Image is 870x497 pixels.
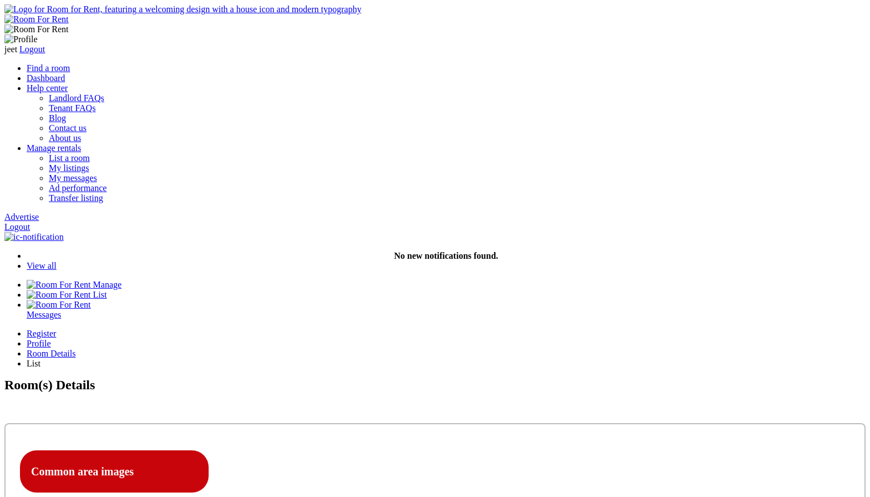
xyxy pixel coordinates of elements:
[4,44,17,54] span: jeet
[27,359,41,368] span: List
[27,300,866,319] a: Room For Rent Messages
[31,465,198,478] h4: Common area images
[49,183,107,193] a: Ad performance
[27,280,91,290] img: Room For Rent
[49,123,87,133] a: Contact us
[4,212,39,222] a: Advertise
[49,173,97,183] a: My messages
[4,222,30,232] a: Logout
[4,24,69,34] img: Room For Rent
[27,310,61,319] span: Messages
[27,300,91,310] img: Room For Rent
[93,290,107,299] span: List
[27,83,68,93] a: Help center
[27,329,866,339] a: Register
[27,143,81,153] a: Manage rentals
[93,280,122,289] span: Manage
[27,349,75,358] span: Room Details
[27,73,65,83] a: Dashboard
[19,44,45,54] a: Logout
[49,103,95,113] a: Tenant FAQs
[49,93,104,103] a: Landlord FAQs
[394,251,498,260] strong: No new notifications found.
[49,153,90,163] a: List a room
[27,280,122,289] a: Manage
[27,329,56,338] span: Register
[4,4,361,14] img: Logo for Room for Rent, featuring a welcoming design with a house icon and modern typography
[27,339,51,348] span: Profile
[4,378,866,412] h2: Room(s) Details
[27,63,70,73] a: Find a room
[27,339,866,349] a: Profile
[4,14,69,24] img: Room For Rent
[4,232,64,242] img: ic-notification
[27,261,57,270] a: View all
[27,290,91,300] img: Room For Rent
[49,193,103,203] a: Transfer listing
[27,349,866,359] a: Room Details
[49,113,66,123] a: Blog
[49,163,89,173] a: My listings
[49,133,81,143] a: About us
[27,290,107,299] a: List
[4,34,38,44] img: Profile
